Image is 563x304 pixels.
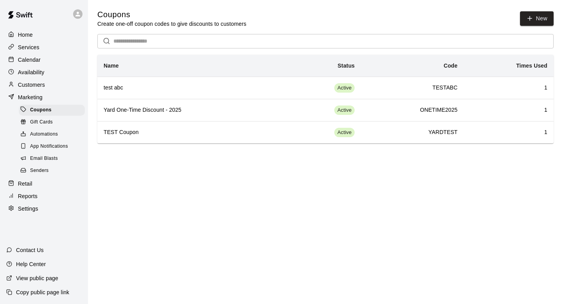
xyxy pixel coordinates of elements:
[18,31,33,39] p: Home
[19,141,85,152] div: App Notifications
[30,118,53,126] span: Gift Cards
[30,143,68,150] span: App Notifications
[19,141,88,153] a: App Notifications
[470,128,547,137] h6: 1
[104,106,276,114] h6: Yard One-Time Discount - 2025
[520,11,554,26] button: New
[104,84,276,92] h6: test abc
[30,167,49,175] span: Senders
[104,128,276,137] h6: TEST Coupon
[6,79,82,91] a: Customers
[18,43,39,51] p: Services
[19,165,85,176] div: Senders
[6,54,82,66] a: Calendar
[18,56,41,64] p: Calendar
[97,20,246,28] p: Create one-off coupon codes to give discounts to customers
[19,117,85,128] div: Gift Cards
[6,203,82,215] a: Settings
[19,129,85,140] div: Automations
[18,81,45,89] p: Customers
[19,104,88,116] a: Coupons
[18,68,45,76] p: Availability
[444,63,458,69] b: Code
[16,246,44,254] p: Contact Us
[18,93,43,101] p: Marketing
[104,63,119,69] b: Name
[367,128,457,137] h6: YARDTEST
[6,178,82,190] a: Retail
[18,205,38,213] p: Settings
[334,84,355,92] span: Active
[30,106,52,114] span: Coupons
[16,260,46,268] p: Help Center
[6,66,82,78] a: Availability
[18,180,32,188] p: Retail
[367,106,457,114] h6: ONETIME2025
[470,84,547,92] h6: 1
[19,116,88,128] a: Gift Cards
[97,9,246,20] h5: Coupons
[30,155,58,163] span: Email Blasts
[18,192,38,200] p: Reports
[6,190,82,202] a: Reports
[6,41,82,53] a: Services
[470,106,547,114] h6: 1
[334,129,355,136] span: Active
[19,129,88,141] a: Automations
[97,55,554,143] table: simple table
[338,63,355,69] b: Status
[334,107,355,114] span: Active
[19,153,88,165] a: Email Blasts
[516,63,547,69] b: Times Used
[19,165,88,177] a: Senders
[16,288,69,296] p: Copy public page link
[6,91,82,103] a: Marketing
[6,29,82,41] a: Home
[30,131,58,138] span: Automations
[19,105,85,116] div: Coupons
[367,84,457,92] h6: TESTABC
[16,274,58,282] p: View public page
[19,153,85,164] div: Email Blasts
